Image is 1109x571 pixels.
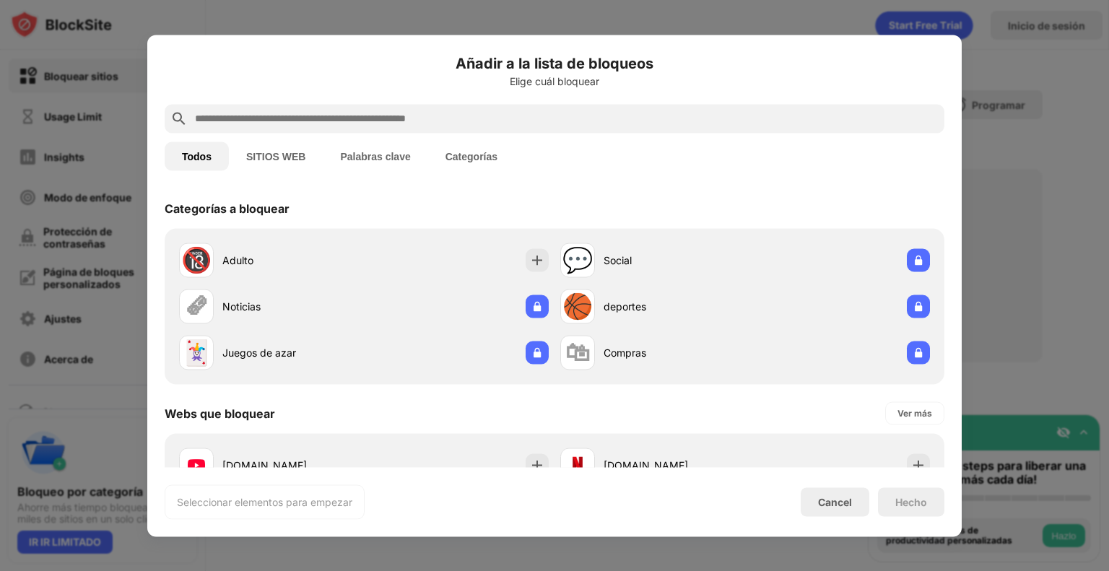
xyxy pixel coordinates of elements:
div: Ver más [897,406,932,420]
div: Elige cuál bloquear [165,75,944,87]
button: SITIOS WEB [229,141,323,170]
div: 🗞 [184,292,209,321]
div: deportes [604,299,745,314]
div: Categorías a bloquear [165,201,290,215]
img: search.svg [170,110,188,127]
button: Categorías [428,141,515,170]
div: 🃏 [181,338,212,367]
img: favicons [188,456,205,474]
div: 🏀 [562,292,593,321]
div: Webs que bloquear [165,406,275,420]
div: 🛍 [565,338,590,367]
div: [DOMAIN_NAME] [222,458,364,473]
button: Palabras clave [323,141,427,170]
div: Cancel [818,496,852,508]
div: Juegos de azar [222,345,364,360]
button: Todos [165,141,229,170]
div: Seleccionar elementos para empezar [177,494,352,509]
div: [DOMAIN_NAME] [604,458,745,473]
div: Adulto [222,253,364,268]
div: Compras [604,345,745,360]
div: Social [604,253,745,268]
h6: Añadir a la lista de bloqueos [165,52,944,74]
div: 🔞 [181,245,212,275]
div: Noticias [222,299,364,314]
div: Hecho [895,496,927,507]
div: 💬 [562,245,593,275]
img: favicons [569,456,586,474]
